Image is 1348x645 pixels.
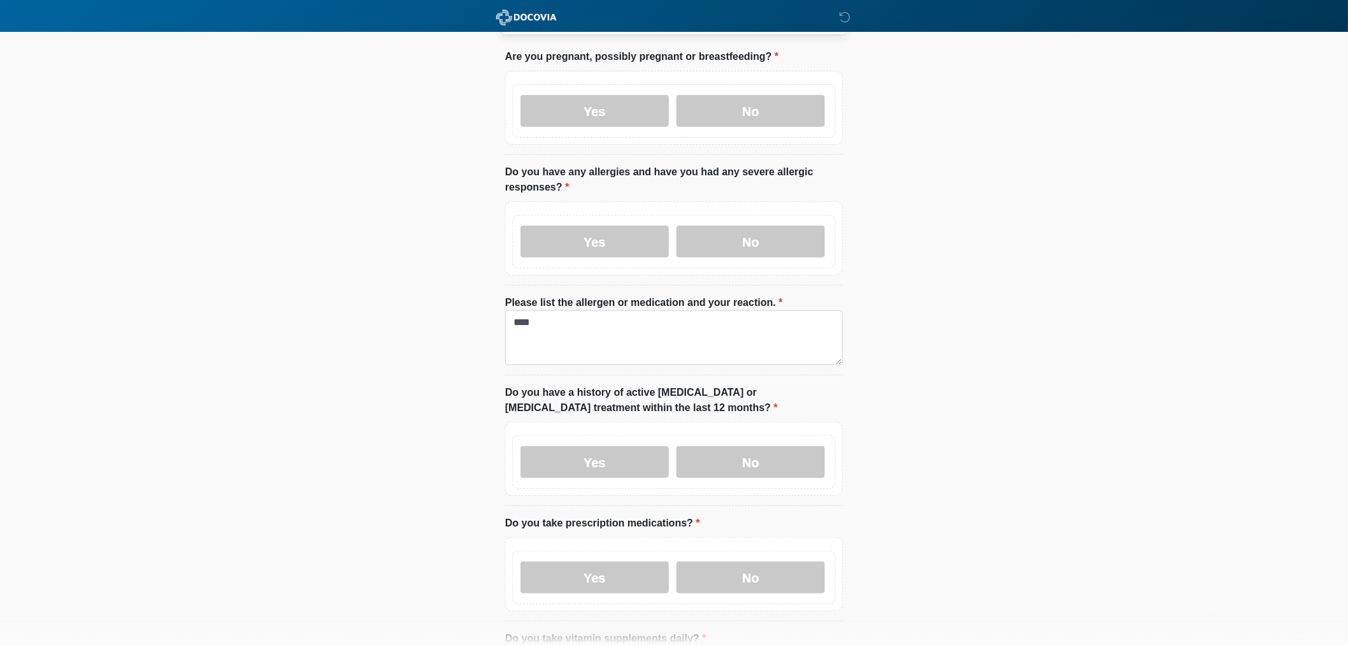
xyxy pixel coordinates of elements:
label: No [677,446,825,478]
label: Are you pregnant, possibly pregnant or breastfeeding? [505,49,778,64]
label: Yes [520,562,669,593]
label: Please list the allergen or medication and your reaction. [505,295,783,310]
label: No [677,226,825,257]
label: Yes [520,446,669,478]
label: No [677,562,825,593]
label: Yes [520,95,669,127]
label: No [677,95,825,127]
label: Yes [520,226,669,257]
img: ABC Med Spa- GFEase Logo [492,10,561,25]
label: Do you have any allergies and have you had any severe allergic responses? [505,164,843,195]
label: Do you have a history of active [MEDICAL_DATA] or [MEDICAL_DATA] treatment within the last 12 mon... [505,385,843,416]
label: Do you take prescription medications? [505,516,700,531]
